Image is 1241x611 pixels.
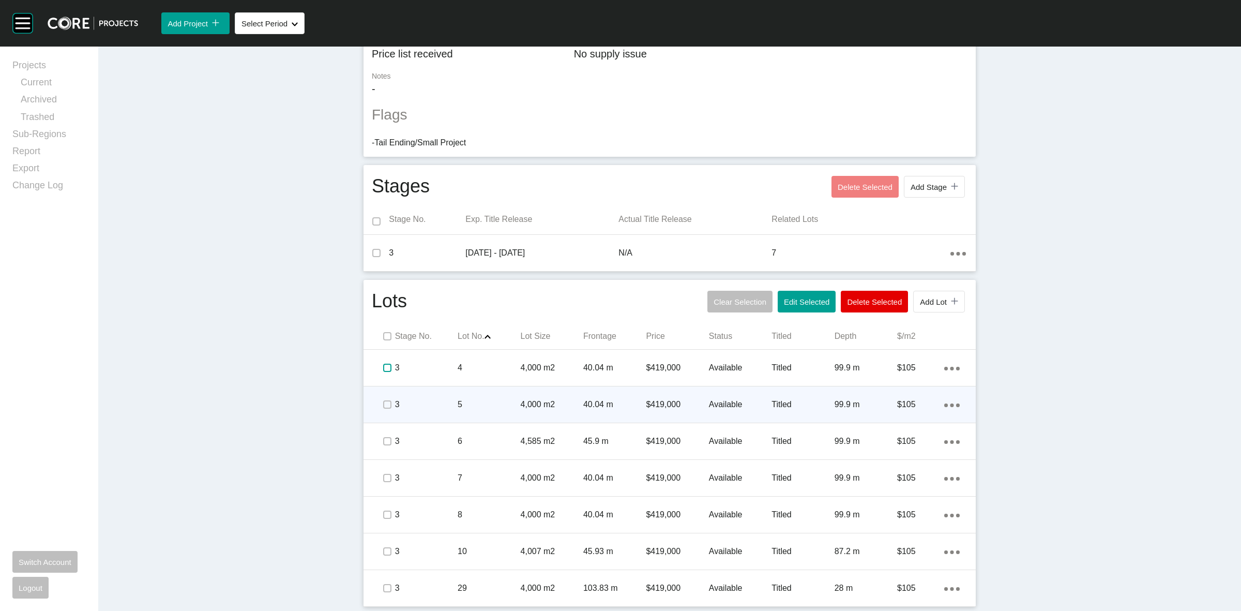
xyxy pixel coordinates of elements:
h1: Lots [372,288,407,315]
p: 4,000 m2 [521,362,583,374]
a: Export [12,162,86,179]
p: 7 [458,472,520,484]
p: 3 [395,472,458,484]
p: 3 [389,247,465,259]
a: Sub-Regions [12,128,86,145]
p: Titled [771,583,834,594]
span: Logout [19,584,42,592]
p: Available [709,583,771,594]
img: core-logo-dark.3138cae2.png [48,17,138,30]
p: Notes [372,71,967,82]
p: 3 [395,399,458,410]
p: 3 [395,362,458,374]
p: Titled [771,399,834,410]
p: 99.9 m [835,362,897,374]
a: Archived [21,93,86,110]
p: $105 [897,472,944,484]
p: 10 [458,546,520,557]
a: Trashed [21,111,86,128]
p: 99.9 m [835,436,897,447]
p: Stage No. [395,331,458,342]
p: $419,000 [646,583,708,594]
p: 4,000 m2 [521,583,583,594]
p: Stage No. [389,214,465,225]
p: 7 [771,247,950,259]
span: Add Lot [920,297,947,306]
p: 28 m [835,583,897,594]
h1: Stages [372,173,430,200]
p: 40.04 m [583,399,646,410]
p: 103.83 m [583,583,646,594]
button: Edit Selected [778,291,836,312]
p: Lot No. [458,331,520,342]
p: 4,000 m2 [521,472,583,484]
p: Actual Title Release [618,214,771,225]
p: 99.9 m [835,399,897,410]
a: Report [12,145,86,162]
p: - [372,82,967,96]
p: $419,000 [646,546,708,557]
p: No supply issue [574,47,967,61]
button: Add Stage [904,176,965,198]
button: Select Period [235,12,305,34]
p: 40.04 m [583,509,646,520]
p: 4,000 m2 [521,399,583,410]
p: Available [709,362,771,374]
span: Select Period [241,19,287,28]
span: Edit Selected [784,297,829,306]
p: Titled [771,331,834,342]
span: Clear Selection [714,297,766,306]
p: Titled [771,509,834,520]
p: N/A [618,247,771,259]
p: 4,000 m2 [521,509,583,520]
p: $419,000 [646,399,708,410]
p: Related Lots [771,214,950,225]
button: Delete Selected [831,176,899,198]
p: Available [709,472,771,484]
p: $105 [897,399,944,410]
p: $419,000 [646,362,708,374]
p: $105 [897,546,944,557]
p: $419,000 [646,509,708,520]
span: Switch Account [19,558,71,567]
p: Titled [771,546,834,557]
button: Switch Account [12,551,78,573]
p: 3 [395,509,458,520]
p: Exp. Title Release [465,214,618,225]
p: 3 [395,546,458,557]
p: 4,007 m2 [521,546,583,557]
p: 45.9 m [583,436,646,447]
p: 4,585 m2 [521,436,583,447]
p: 3 [395,436,458,447]
p: 29 [458,583,520,594]
span: Add Stage [911,183,947,191]
p: $105 [897,362,944,374]
button: Delete Selected [841,291,908,312]
p: $105 [897,583,944,594]
p: Available [709,509,771,520]
button: Clear Selection [707,291,773,312]
p: Titled [771,436,834,447]
p: $419,000 [646,436,708,447]
p: $419,000 [646,472,708,484]
p: 45.93 m [583,546,646,557]
p: 40.04 m [583,472,646,484]
h2: Flags [372,105,967,125]
p: 4 [458,362,520,374]
a: Change Log [12,179,86,196]
p: 8 [458,509,520,520]
a: Projects [12,59,86,76]
a: Current [21,76,86,93]
button: Logout [12,577,49,599]
p: 3 [395,583,458,594]
span: Delete Selected [838,183,892,191]
p: Lot Size [521,331,583,342]
p: Available [709,546,771,557]
p: $105 [897,436,944,447]
p: Titled [771,472,834,484]
li: - Tail Ending/Small Project [372,137,967,148]
p: Available [709,436,771,447]
p: Available [709,399,771,410]
p: Price list received [372,47,564,61]
p: Depth [835,331,897,342]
